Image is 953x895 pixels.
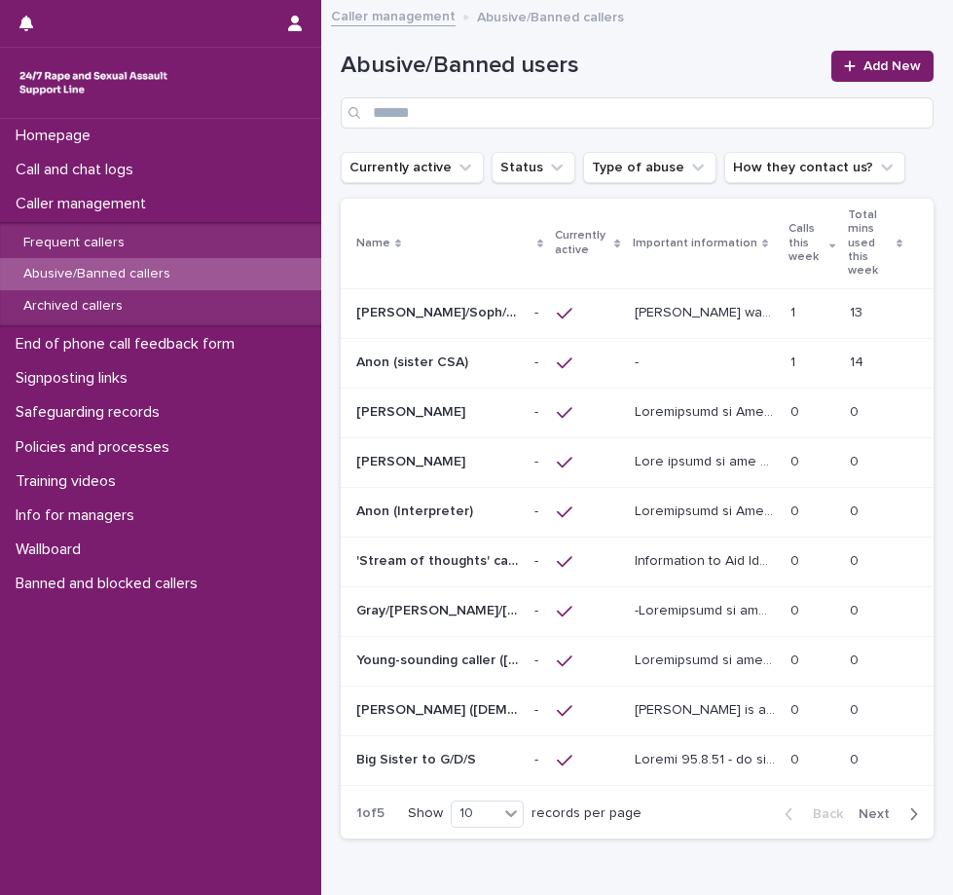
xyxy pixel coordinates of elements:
p: 0 [850,450,862,470]
span: Next [859,807,901,821]
button: How they contact us? [724,152,905,183]
p: 0 [790,748,803,768]
p: Wallboard [8,541,96,559]
span: Back [801,807,843,821]
tr: Young-sounding caller ([PERSON_NAME]/[PERSON_NAME]/[PERSON_NAME]/[PERSON_NAME]/[PERSON_NAME])Youn... [341,636,934,686]
p: 0 [850,400,862,421]
p: Alice/Soph/Alexis/Danni/Scarlet/Katy - Banned/Webchatter [356,301,523,321]
p: 0 [790,450,803,470]
p: Anon (Interpreter) [356,500,477,520]
p: records per page [531,805,641,822]
p: 13 [850,301,866,321]
p: 0 [850,599,862,619]
p: - [534,748,542,768]
p: 0 [790,549,803,570]
span: Add New [863,59,921,73]
button: Type of abuse [583,152,716,183]
p: Safeguarding records [8,403,175,422]
p: 0 [850,549,862,570]
tr: Anon (Interpreter)Anon (Interpreter) -- Loremipsumd si Ame Consecteturadi El sedd eiu te Inci ut ... [341,487,934,537]
button: Currently active [341,152,484,183]
p: [PERSON_NAME] [356,450,469,470]
p: 0 [790,599,803,619]
p: Frequent callers [8,235,140,251]
p: Information to Aid Identification He asks for an Urdu or Hindi interpreter. He often requests a f... [635,500,779,520]
p: Gray/Colin/Paul/Grey/Philip/Steve/anon/Nathan/Gavin/Brian/Ken [356,599,523,619]
p: -Information to aid identification This caller began accessing the service as Gray at the beginni... [635,599,779,619]
p: Big Sister to G/D/S [356,748,480,768]
p: Caller management [8,195,162,213]
p: Info for managers [8,506,150,525]
p: 0 [850,649,862,669]
p: - [534,400,542,421]
p: 0 [850,748,862,768]
p: 0 [790,500,803,520]
p: Abusive/Banned callers [477,5,624,26]
p: Show [408,805,443,822]
p: 'Stream of thoughts' caller/webchat user [356,549,523,570]
button: Back [769,805,851,823]
p: Information to Aid Identification This caller presents in a way that suggests they are in a strea... [635,549,779,570]
button: Next [851,805,934,823]
p: Alex is an abusive caller/ chatter. Alex's number is now blocked from the helpline however he may... [635,698,779,719]
p: Call and chat logs [8,161,149,179]
p: - [534,549,542,570]
p: Important information [633,233,757,254]
p: This caller is not able to call us any longer - see below Information to Aid Identification: She ... [635,450,779,470]
p: Archived callers [8,298,138,315]
button: Status [492,152,575,183]
p: 1 [790,301,799,321]
p: Information to aid identification: This caller has given several names to operators. To date, the... [635,649,779,669]
tr: [PERSON_NAME]/Soph/[PERSON_NAME]/[PERSON_NAME]/Scarlet/[PERSON_NAME] - Banned/Webchatter[PERSON_N... [341,288,934,338]
p: - [534,301,542,321]
p: Update 13.5.24 - we have been made aware that this caller may have died. If you think that you ha... [635,748,779,768]
tr: [PERSON_NAME][PERSON_NAME] -- Loremipsumd si Ame Consecteturadi: Eli se doe temporincidid utl et ... [341,388,934,437]
p: Currently active [555,225,610,261]
p: 0 [790,698,803,719]
p: Abusive/Banned callers [8,266,186,282]
p: - [534,698,542,719]
tr: [PERSON_NAME][PERSON_NAME] -- Lore ipsumd si ame cons ad elit se doe tempor - inc utlab Etdolorem... [341,437,934,487]
p: Anon (sister CSA) [356,351,472,371]
p: [PERSON_NAME] [356,400,469,421]
tr: [PERSON_NAME] ([DEMOGRAPHIC_DATA] caller)[PERSON_NAME] ([DEMOGRAPHIC_DATA] caller) -- [PERSON_NAM... [341,686,934,735]
a: Caller management [331,4,456,26]
p: - [534,351,542,371]
tr: Gray/[PERSON_NAME]/[PERSON_NAME]/Grey/[PERSON_NAME]/[PERSON_NAME]/anon/[PERSON_NAME]/[PERSON_NAME... [341,586,934,636]
p: End of phone call feedback form [8,335,250,354]
p: Policies and processes [8,438,185,457]
img: rhQMoQhaT3yELyF149Cw [16,63,171,102]
tr: 'Stream of thoughts' caller/webchat user'Stream of thoughts' caller/webchat user -- Information t... [341,537,934,586]
p: - [534,450,542,470]
p: Calls this week [788,218,825,268]
p: 0 [850,698,862,719]
a: Add New [831,51,934,82]
p: Banned and blocked callers [8,575,213,593]
tr: Anon (sister CSA)Anon (sister CSA) -- -- 11 1414 [341,338,934,388]
input: Search [341,97,934,129]
p: Alice was raped by their partner last year and they're currently facing ongoing domestic abuse fr... [635,301,779,321]
p: - [534,500,542,520]
p: 0 [790,400,803,421]
p: Total mins used this week [848,205,892,282]
p: [PERSON_NAME] ([DEMOGRAPHIC_DATA] caller) [356,698,523,719]
p: 1 of 5 [341,790,400,838]
p: 14 [850,351,867,371]
p: Name [356,233,390,254]
p: Information to Aid Identification: Due to the inappropriate use of the support line, this caller ... [635,400,779,421]
p: Young-sounding caller (Graham/David/Simon/John/Toby) [356,649,523,669]
p: - [534,599,542,619]
p: 0 [850,500,862,520]
p: Homepage [8,127,106,145]
div: 10 [452,802,498,825]
p: Signposting links [8,369,143,388]
p: - [635,351,642,371]
p: 0 [790,649,803,669]
p: 1 [790,351,799,371]
p: - [534,649,542,669]
h1: Abusive/Banned users [341,52,820,80]
tr: Big Sister to G/D/SBig Sister to G/D/S -- Loremi 95.8.51 - do sita cons adip elits doei temp inci... [341,735,934,785]
p: Training videos [8,472,131,491]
